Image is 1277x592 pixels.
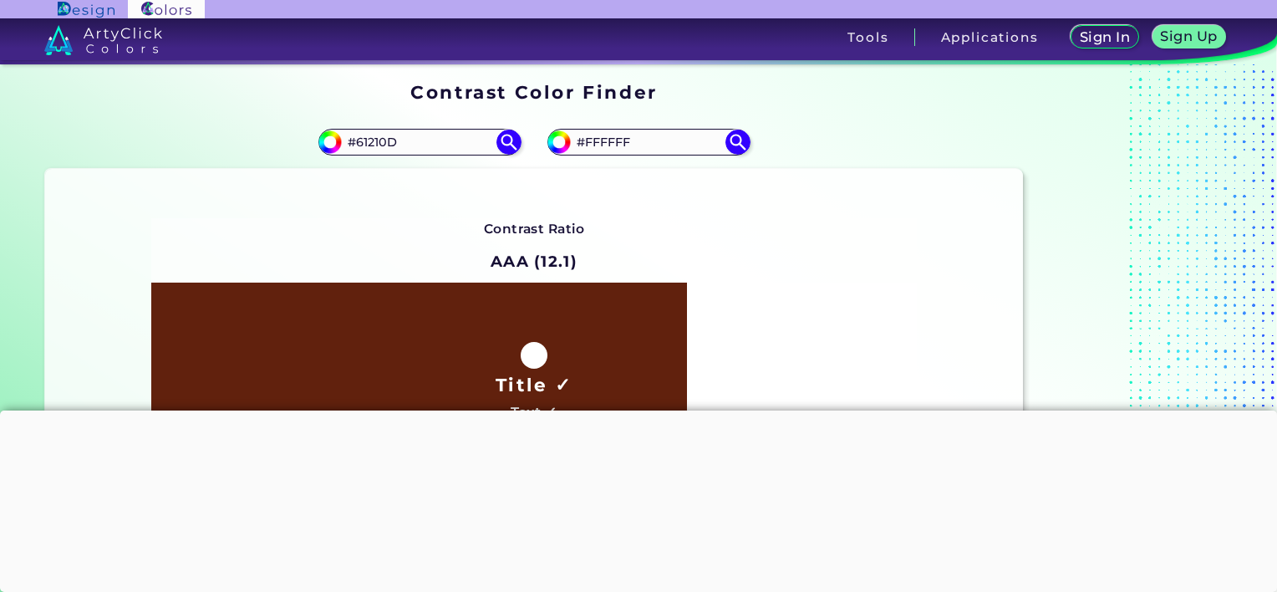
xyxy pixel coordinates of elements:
h1: Contrast Color Finder [410,79,657,105]
h4: Text ✓ [511,401,557,425]
h3: Applications [941,31,1039,43]
input: type color 2.. [571,130,726,153]
iframe: Advertisement [1030,76,1239,584]
img: icon search [496,130,521,155]
img: icon search [725,130,750,155]
strong: Contrast Ratio [484,221,585,237]
img: ArtyClick Design logo [58,2,114,18]
h5: Sign In [1082,31,1128,43]
a: Sign Up [1156,27,1223,48]
input: type color 1.. [342,130,497,153]
h2: AAA (12.1) [483,243,585,280]
img: logo_artyclick_colors_white.svg [44,25,162,55]
h1: Title ✓ [496,372,572,397]
a: Sign In [1074,27,1136,48]
h3: Tools [847,31,888,43]
h5: Sign Up [1163,30,1215,43]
